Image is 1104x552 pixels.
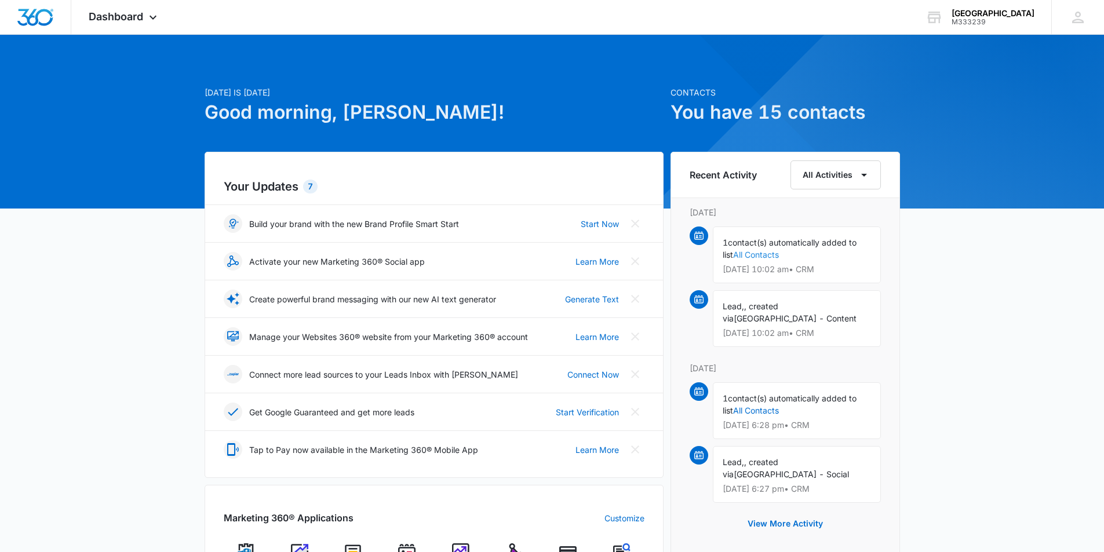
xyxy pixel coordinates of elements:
[567,368,619,381] a: Connect Now
[952,9,1034,18] div: account name
[733,405,779,415] a: All Contacts
[723,237,857,259] span: contact(s) automatically added to list
[249,406,414,418] p: Get Google Guaranteed and get more leads
[565,293,619,305] a: Generate Text
[690,206,881,218] p: [DATE]
[626,403,644,421] button: Close
[723,301,744,311] span: Lead,
[952,18,1034,26] div: account id
[626,290,644,308] button: Close
[723,421,871,429] p: [DATE] 6:28 pm • CRM
[723,329,871,337] p: [DATE] 10:02 am • CRM
[626,327,644,346] button: Close
[581,218,619,230] a: Start Now
[224,178,644,195] h2: Your Updates
[671,98,900,126] h1: You have 15 contacts
[626,365,644,383] button: Close
[723,393,857,415] span: contact(s) automatically added to list
[734,313,857,323] span: [GEOGRAPHIC_DATA] - Content
[690,168,757,182] h6: Recent Activity
[626,252,644,270] button: Close
[736,510,835,538] button: View More Activity
[723,457,744,467] span: Lead,
[604,512,644,524] a: Customize
[249,331,528,343] p: Manage your Websites 360® website from your Marketing 360® account
[556,406,619,418] a: Start Verification
[224,511,354,525] h2: Marketing 360® Applications
[575,255,619,268] a: Learn More
[303,180,318,193] div: 7
[626,440,644,459] button: Close
[205,98,664,126] h1: Good morning, [PERSON_NAME]!
[89,10,143,23] span: Dashboard
[723,265,871,273] p: [DATE] 10:02 am • CRM
[733,250,779,259] a: All Contacts
[249,218,459,230] p: Build your brand with the new Brand Profile Smart Start
[671,86,900,98] p: Contacts
[249,444,478,456] p: Tap to Pay now available in the Marketing 360® Mobile App
[690,362,881,374] p: [DATE]
[205,86,664,98] p: [DATE] is [DATE]
[734,469,849,479] span: [GEOGRAPHIC_DATA] - Social
[723,393,728,403] span: 1
[249,293,496,305] p: Create powerful brand messaging with our new AI text generator
[575,331,619,343] a: Learn More
[626,214,644,233] button: Close
[249,255,425,268] p: Activate your new Marketing 360® Social app
[723,237,728,247] span: 1
[723,301,778,323] span: , created via
[723,485,871,493] p: [DATE] 6:27 pm • CRM
[790,160,881,189] button: All Activities
[249,368,518,381] p: Connect more lead sources to your Leads Inbox with [PERSON_NAME]
[575,444,619,456] a: Learn More
[723,457,778,479] span: , created via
